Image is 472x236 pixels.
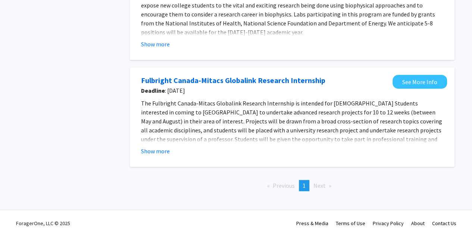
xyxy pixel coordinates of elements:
span: : [DATE] [141,86,389,95]
button: Show more [141,40,170,49]
b: Deadline [141,87,165,94]
span: 1 [303,182,306,189]
a: Contact Us [432,220,456,227]
span: The Fulbright Canada-Mitacs Globalink Research Internship is intended for [DEMOGRAPHIC_DATA] Stud... [141,99,442,152]
a: Opens in a new tab [141,75,325,86]
a: About [411,220,425,227]
span: Previous [273,182,295,189]
a: Opens in a new tab [393,75,447,89]
iframe: Chat [6,202,32,230]
span: Next [313,182,326,189]
button: Show more [141,147,170,156]
a: Privacy Policy [373,220,404,227]
ul: Pagination [130,180,454,191]
a: Terms of Use [336,220,365,227]
a: Press & Media [296,220,328,227]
